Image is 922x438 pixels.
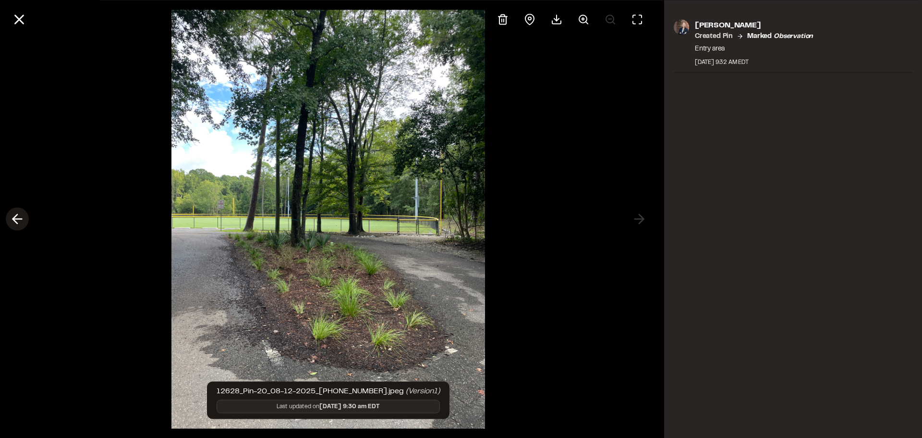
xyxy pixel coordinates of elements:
[695,58,813,66] div: [DATE] 9:32 AM EDT
[518,8,541,31] div: View pin on map
[626,8,649,31] button: Toggle Fullscreen
[8,8,31,31] button: Close modal
[774,33,813,39] em: observation
[695,31,733,41] p: Created Pin
[695,43,813,54] p: Entry area
[695,19,813,31] p: [PERSON_NAME]
[747,31,813,41] p: Marked
[572,8,595,31] button: Zoom in
[6,208,29,231] button: Previous photo
[674,19,689,35] img: photo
